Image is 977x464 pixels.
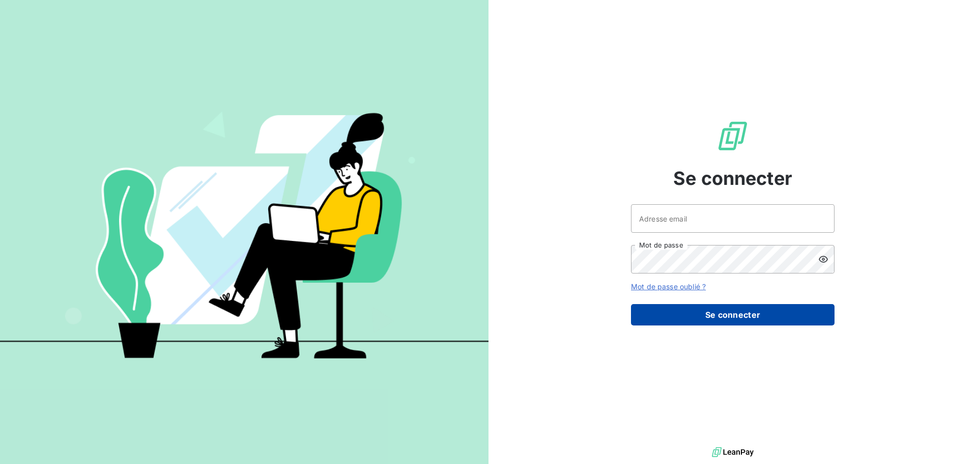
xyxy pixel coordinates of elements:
[673,165,792,192] span: Se connecter
[712,445,754,460] img: logo
[631,304,835,325] button: Se connecter
[631,282,706,291] a: Mot de passe oublié ?
[631,204,835,233] input: placeholder
[716,120,749,152] img: Logo LeanPay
